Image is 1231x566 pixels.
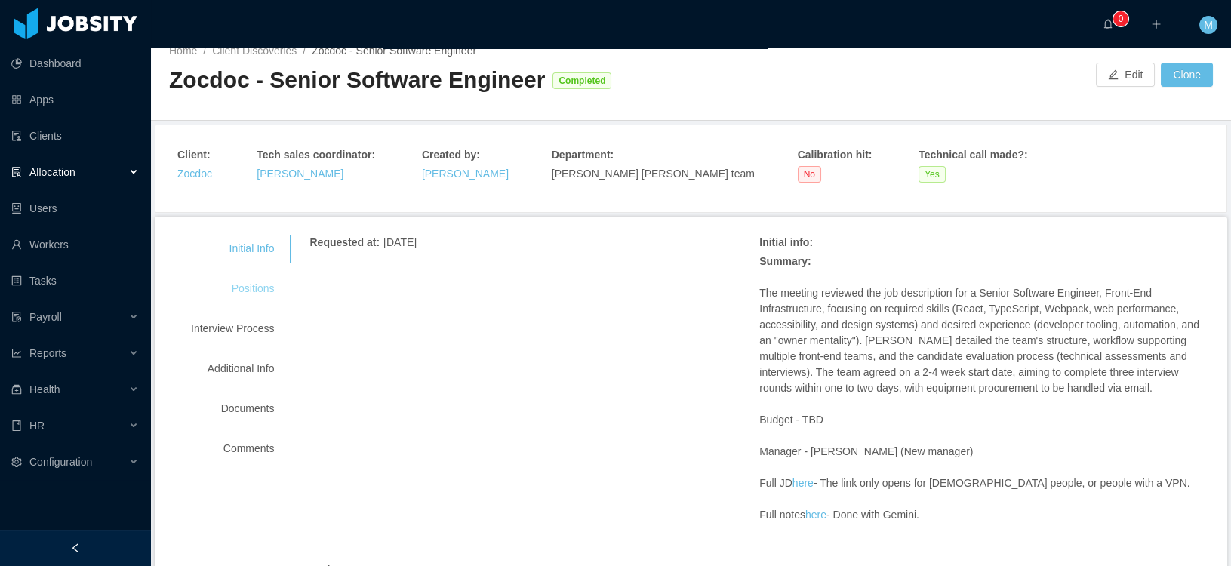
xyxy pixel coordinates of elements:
strong: Calibration hit : [798,149,872,161]
a: Client Discoveries [212,45,297,57]
div: Interview Process [173,315,292,343]
a: icon: profileTasks [11,266,139,296]
span: HR [29,420,45,432]
div: Additional Info [173,355,292,383]
a: here [805,509,826,521]
sup: 0 [1113,11,1128,26]
a: icon: auditClients [11,121,139,151]
span: Allocation [29,166,75,178]
div: Documents [173,395,292,423]
span: Zocdoc - Senior Software Engineer [312,45,476,57]
i: icon: bell [1103,19,1113,29]
span: Configuration [29,456,92,468]
a: [PERSON_NAME] [257,168,343,180]
a: Home [169,45,197,57]
a: icon: robotUsers [11,193,139,223]
strong: Requested at : [309,236,380,248]
div: Comments [173,435,292,463]
p: The meeting reviewed the job description for a Senior Software Engineer, Front-End Infrastructure... [759,285,1209,396]
i: icon: plus [1151,19,1162,29]
button: icon: editEdit [1096,63,1155,87]
span: / [303,45,306,57]
div: Zocdoc - Senior Software Engineer [169,65,545,96]
i: icon: file-protect [11,312,22,322]
i: icon: medicine-box [11,384,22,395]
span: Health [29,383,60,395]
span: [PERSON_NAME] [PERSON_NAME] team [552,168,755,180]
span: Payroll [29,311,62,323]
span: No [798,166,821,183]
a: icon: appstoreApps [11,85,139,115]
span: Completed [552,72,611,89]
span: [DATE] [383,236,417,248]
strong: Client : [177,149,211,161]
span: Yes [919,166,946,183]
a: here [792,477,814,489]
a: icon: userWorkers [11,229,139,260]
span: / [203,45,206,57]
strong: Technical call made? : [919,149,1027,161]
i: icon: line-chart [11,348,22,358]
i: icon: setting [11,457,22,467]
p: Full JD - The link only opens for [DEMOGRAPHIC_DATA] people, or people with a VPN. [759,475,1209,491]
strong: Tech sales coordinator : [257,149,375,161]
p: Full notes - Done with Gemini. [759,507,1209,523]
button: Clone [1161,63,1213,87]
strong: Created by : [422,149,480,161]
strong: Department : [552,149,614,161]
i: icon: book [11,420,22,431]
strong: Summary: [759,255,811,267]
strong: Initial info : [759,236,813,248]
i: icon: solution [11,167,22,177]
a: [PERSON_NAME] [422,168,509,180]
a: icon: pie-chartDashboard [11,48,139,78]
div: Initial Info [173,235,292,263]
p: Manager - [PERSON_NAME] (New manager) [759,444,1209,460]
span: M [1204,16,1213,34]
span: Reports [29,347,66,359]
a: Zocdoc [177,168,212,180]
div: Positions [173,275,292,303]
p: Budget - TBD [759,412,1209,428]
